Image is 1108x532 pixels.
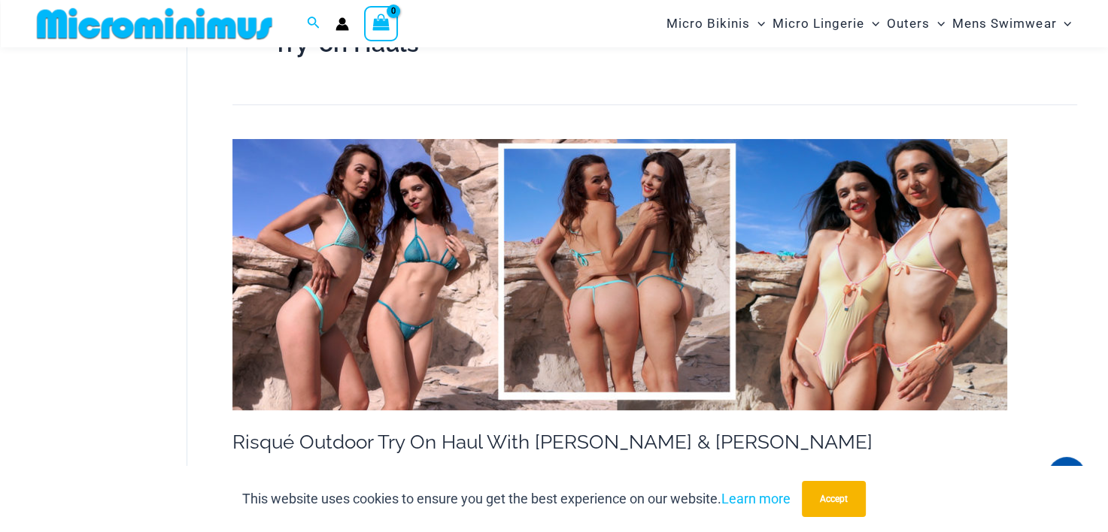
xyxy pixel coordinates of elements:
[31,7,278,41] img: MM SHOP LOGO FLAT
[660,2,1078,45] nav: Site Navigation
[307,14,320,33] a: Search icon link
[952,5,1056,43] span: Mens Swimwear
[750,5,765,43] span: Menu Toggle
[802,481,866,517] button: Accept
[666,5,750,43] span: Micro Bikinis
[364,6,399,41] a: View Shopping Cart, empty
[773,5,864,43] span: Micro Lingerie
[335,17,349,31] a: Account icon link
[864,5,879,43] span: Menu Toggle
[232,431,873,453] a: Risqué Outdoor Try On Haul With [PERSON_NAME] & [PERSON_NAME]
[1056,5,1071,43] span: Menu Toggle
[663,5,769,43] a: Micro BikinisMenu ToggleMenu Toggle
[232,139,1007,410] img: TOH Kristy Zoe 01
[242,488,791,510] p: This website uses cookies to ensure you get the best experience on our website.
[721,491,791,506] a: Learn more
[769,5,883,43] a: Micro LingerieMenu ToggleMenu Toggle
[887,5,930,43] span: Outers
[949,5,1075,43] a: Mens SwimwearMenu ToggleMenu Toggle
[930,5,945,43] span: Menu Toggle
[883,5,949,43] a: OutersMenu ToggleMenu Toggle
